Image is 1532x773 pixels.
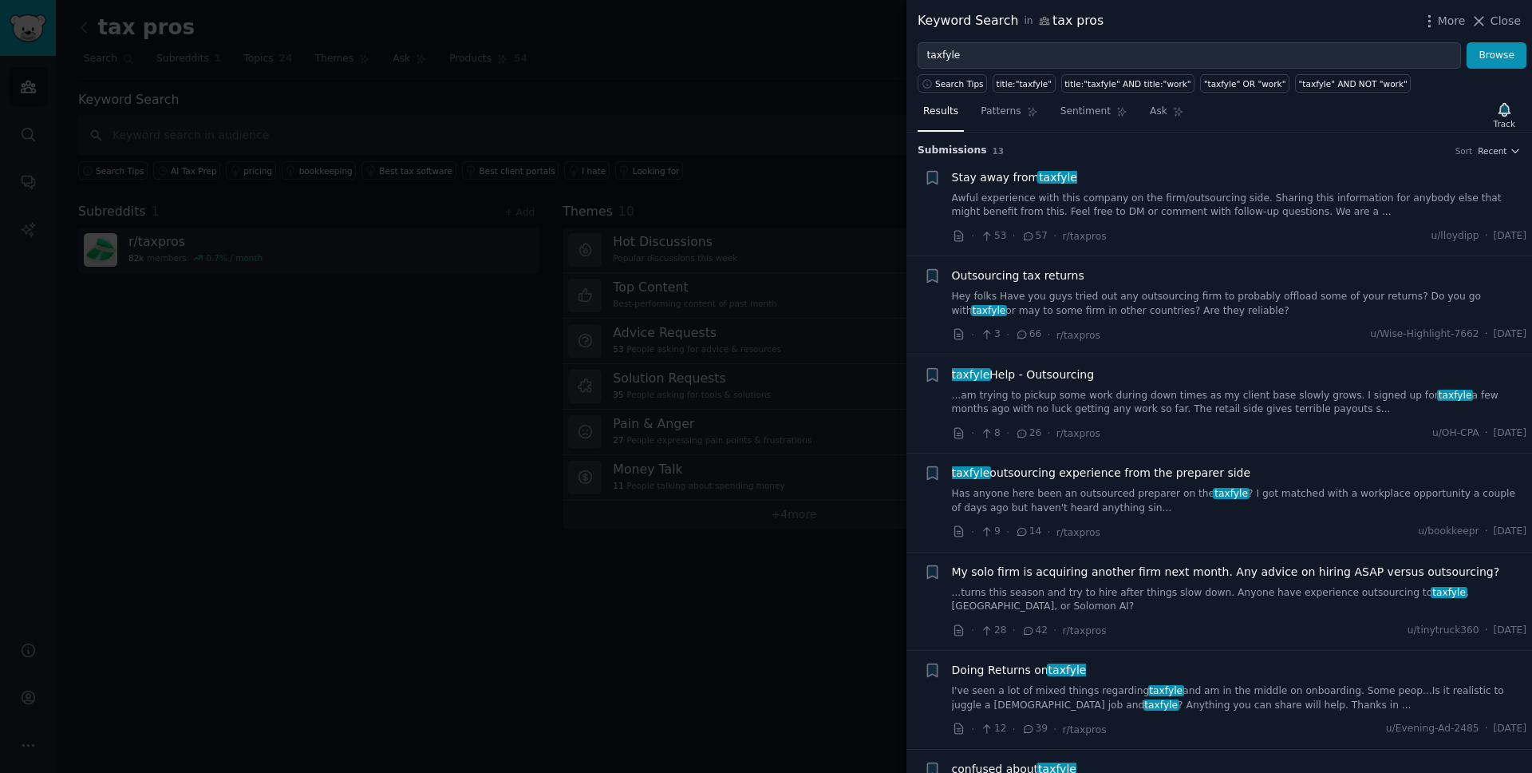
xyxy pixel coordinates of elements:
[1299,78,1408,89] div: "taxfyle" AND NOT "work"
[1432,426,1479,441] span: u/OH-CPA
[1478,145,1506,157] span: Recent
[952,290,1527,318] a: Hey folks Have you guys tried out any outsourcing firm to probably offload some of your returns? ...
[1056,527,1100,538] span: r/taxpros
[952,389,1527,417] a: ...am trying to pickup some work during down times as my client base slowly grows. I signed up fo...
[997,78,1052,89] div: title:"taxfyle"
[980,525,1000,539] span: 9
[1015,426,1041,441] span: 26
[1471,13,1521,30] button: Close
[1204,78,1286,89] div: "taxfyle" OR "work"
[952,169,1077,186] a: Stay away fromtaxfyle
[1013,228,1016,244] span: ·
[971,425,974,442] span: ·
[1021,624,1048,638] span: 42
[1063,625,1107,636] span: r/taxpros
[1063,231,1107,242] span: r/taxpros
[1200,74,1289,93] a: "taxfyle" OR "work"
[952,268,1084,284] a: Outsourcing tax returns
[1143,700,1179,711] span: taxfyle
[1015,327,1041,342] span: 66
[1494,229,1526,244] span: [DATE]
[1478,145,1521,157] button: Recent
[1055,99,1133,132] a: Sentiment
[971,721,974,738] span: ·
[1021,229,1048,244] span: 57
[952,367,1095,383] a: taxfyleHelp - Outsourcing
[993,146,1005,156] span: 13
[952,662,1087,679] span: Doing Returns on
[918,99,964,132] a: Results
[1013,721,1016,738] span: ·
[971,228,974,244] span: ·
[1485,327,1488,342] span: ·
[1437,390,1473,401] span: taxfyle
[1494,624,1526,638] span: [DATE]
[1438,13,1466,30] span: More
[981,105,1021,119] span: Patterns
[952,367,1095,383] span: Help - Outsourcing
[1408,624,1479,638] span: u/tinytruck360
[952,192,1527,220] a: Awful experience with this company on the firm/outsourcing side. Sharing this information for any...
[952,465,1251,482] a: taxfyleoutsourcing experience from the preparer side
[1047,327,1050,343] span: ·
[1053,228,1056,244] span: ·
[1418,525,1479,539] span: u/bookkeepr
[1485,722,1488,736] span: ·
[1056,330,1100,341] span: r/taxpros
[1421,13,1466,30] button: More
[980,327,1000,342] span: 3
[1494,525,1526,539] span: [DATE]
[1037,171,1078,184] span: taxfyle
[918,11,1104,31] div: Keyword Search tax pros
[1006,524,1009,541] span: ·
[1056,428,1100,439] span: r/taxpros
[923,105,958,119] span: Results
[1013,622,1016,639] span: ·
[1485,525,1488,539] span: ·
[980,624,1006,638] span: 28
[1047,425,1050,442] span: ·
[1494,722,1526,736] span: [DATE]
[1053,622,1056,639] span: ·
[971,524,974,541] span: ·
[971,327,974,343] span: ·
[1006,425,1009,442] span: ·
[1488,98,1521,132] button: Track
[1063,724,1107,735] span: r/taxpros
[1047,524,1050,541] span: ·
[952,487,1527,515] a: Has anyone here been an outsourced preparer on thetaxfyle? I got matched with a workplace opportu...
[1150,105,1167,119] span: Ask
[935,78,984,89] span: Search Tips
[1494,327,1526,342] span: [DATE]
[1431,229,1479,244] span: u/lloydipp
[1061,74,1195,93] a: title:"taxfyle" AND title:"work"
[950,368,991,381] span: taxfyle
[1467,42,1526,69] button: Browse
[1015,525,1041,539] span: 14
[1213,488,1249,499] span: taxfyle
[980,229,1006,244] span: 53
[1144,99,1190,132] a: Ask
[1431,587,1467,598] span: taxfyle
[1060,105,1111,119] span: Sentiment
[1006,327,1009,343] span: ·
[1047,664,1088,676] span: taxfyle
[993,74,1056,93] a: title:"taxfyle"
[952,684,1527,712] a: I've seen a lot of mixed things regardingtaxfyleand am in the middle on onboarding. Some peop...I...
[1148,685,1184,696] span: taxfyle
[1386,722,1479,736] span: u/Evening-Ad-2485
[1053,721,1056,738] span: ·
[971,305,1007,316] span: taxfyle
[918,74,987,93] button: Search Tips
[1485,229,1488,244] span: ·
[980,426,1000,441] span: 8
[1494,118,1515,129] div: Track
[1491,13,1521,30] span: Close
[952,564,1500,581] span: My solo firm is acquiring another firm next month. Any advice on hiring ASAP versus outsourcing?
[975,99,1043,132] a: Patterns
[952,465,1251,482] span: outsourcing experience from the preparer side
[1455,145,1473,157] div: Sort
[918,144,987,158] span: Submission s
[950,466,991,479] span: taxfyle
